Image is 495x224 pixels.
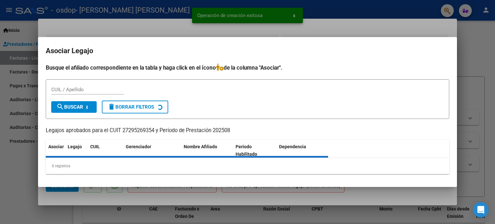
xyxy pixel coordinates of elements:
mat-icon: search [56,103,64,111]
span: Periodo Habilitado [236,144,257,157]
button: Borrar Filtros [102,101,168,113]
h2: Asociar Legajo [46,45,449,57]
div: Open Intercom Messenger [473,202,489,218]
span: Buscar [56,104,83,110]
span: Borrar Filtros [108,104,154,110]
datatable-header-cell: Legajo [65,140,88,161]
datatable-header-cell: CUIL [88,140,123,161]
span: Legajo [68,144,82,149]
datatable-header-cell: Gerenciador [123,140,181,161]
datatable-header-cell: Dependencia [277,140,328,161]
span: Nombre Afiliado [184,144,217,149]
h4: Busque el afiliado correspondiente en la tabla y haga click en el ícono de la columna "Asociar". [46,63,449,72]
p: Legajos aprobados para el CUIT 27295269354 y Período de Prestación 202508 [46,127,449,135]
span: Gerenciador [126,144,151,149]
datatable-header-cell: Periodo Habilitado [233,140,277,161]
div: 0 registros [46,158,449,174]
datatable-header-cell: Asociar [46,140,65,161]
span: CUIL [90,144,100,149]
span: Asociar [48,144,64,149]
span: Dependencia [279,144,306,149]
datatable-header-cell: Nombre Afiliado [181,140,233,161]
mat-icon: delete [108,103,115,111]
button: Buscar [51,101,97,113]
